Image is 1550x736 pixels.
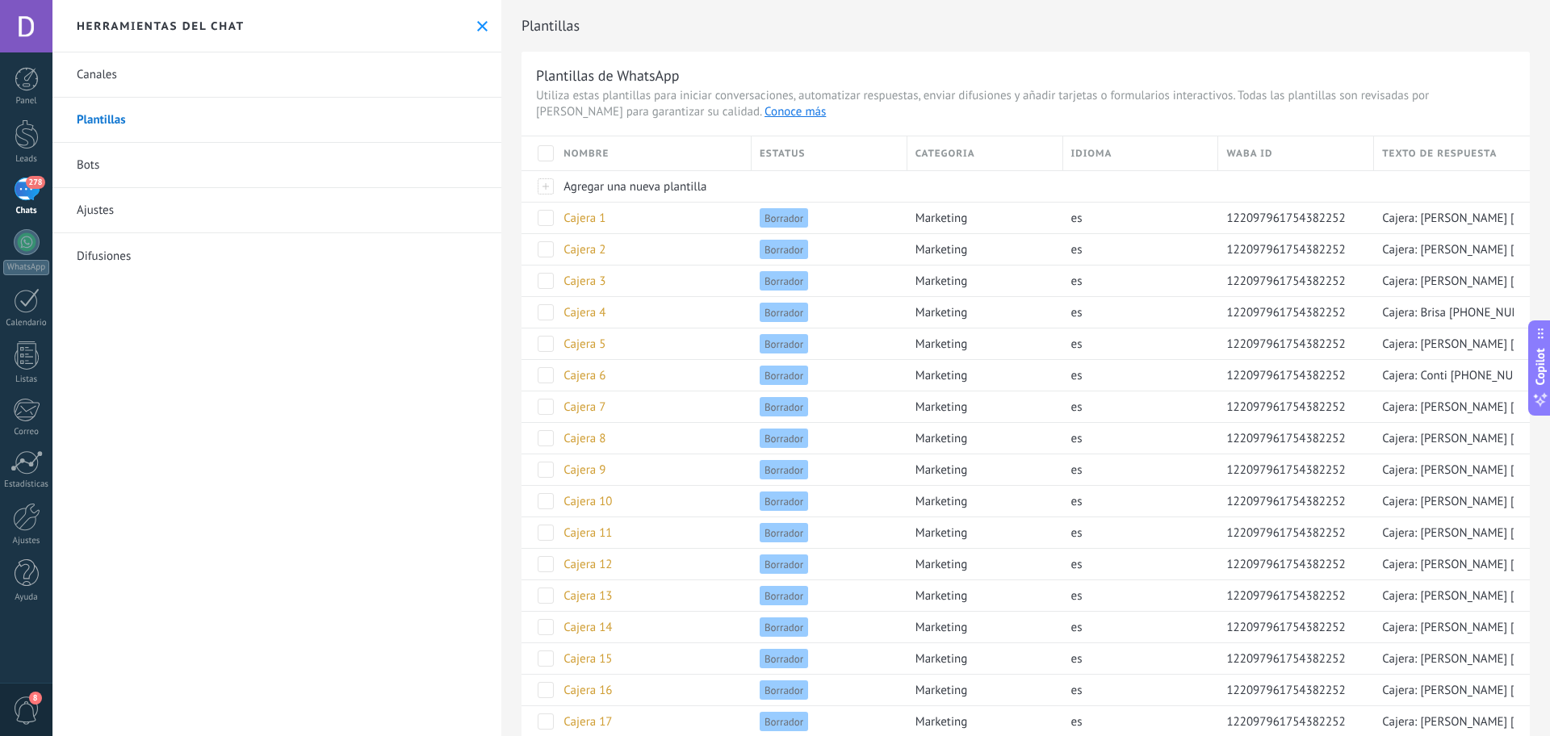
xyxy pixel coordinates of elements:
div: Borrador [752,580,899,611]
div: Cajera: Anita +5491124754789 [1374,203,1514,233]
span: 122097961754382252 [1226,242,1345,257]
span: es [1071,462,1083,478]
span: Borrador [760,271,808,291]
div: Cajera: Daniela +5491124755187 [1374,234,1514,265]
div: Borrador [752,391,899,422]
span: es [1071,588,1083,604]
span: es [1071,714,1083,730]
div: marketing [907,297,1055,328]
div: Categoria [907,136,1062,170]
div: Estatus [752,136,907,170]
span: es [1071,211,1083,226]
div: WhatsApp [3,260,49,275]
div: Borrador [752,266,899,296]
span: Cajera 3 [563,274,605,289]
span: Borrador [760,303,808,322]
span: Borrador [760,523,808,542]
span: Borrador [760,366,808,385]
span: Cajera 4 [563,305,605,320]
span: Borrador [760,712,808,731]
div: Cajera: Emilia +541124754952 [1374,391,1514,422]
div: marketing [907,266,1055,296]
div: Ajustes [3,536,50,546]
div: Borrador [752,328,899,359]
span: 122097961754382252 [1226,683,1345,698]
span: Cajera 7 [563,399,605,415]
div: marketing [907,360,1055,391]
div: Borrador [752,297,899,328]
span: es [1071,337,1083,352]
span: Cajera 15 [563,651,612,667]
span: marketing [915,588,967,604]
div: Borrador [752,612,899,642]
div: Ayuda [3,592,50,603]
span: es [1071,274,1083,289]
span: es [1071,683,1083,698]
div: 122097961754382252 [1218,643,1366,674]
a: Plantillas [52,98,501,143]
span: marketing [915,305,967,320]
span: 122097961754382252 [1226,337,1345,352]
span: Cajera: Brisa [PHONE_NUMBER] [1382,305,1545,320]
span: es [1071,494,1083,509]
span: marketing [915,494,967,509]
div: Nombre [555,136,751,170]
span: marketing [915,368,967,383]
span: Cajera 6 [563,368,605,383]
span: es [1071,431,1083,446]
span: es [1071,368,1083,383]
span: marketing [915,399,967,415]
div: es [1063,297,1211,328]
div: es [1063,203,1211,233]
div: Estadísticas [3,479,50,490]
span: Borrador [760,334,808,353]
span: es [1071,525,1083,541]
div: Borrador [752,454,899,485]
div: Cajera: Giuliana +5491168553472 [1374,486,1514,516]
span: Borrador [760,586,808,605]
a: Bots [52,143,501,188]
span: Borrador [760,429,808,448]
span: Cajera 12 [563,557,612,572]
div: Cajera: Irina +541131209549 [1374,549,1514,579]
span: marketing [915,714,967,730]
span: Cajera 5 [563,337,605,352]
div: marketing [907,612,1055,642]
div: 122097961754382252 [1218,675,1366,705]
div: 122097961754382252 [1218,549,1366,579]
span: 122097961754382252 [1226,588,1345,604]
div: Cajera: Jessica +5493764121861 [1374,643,1514,674]
div: Cajera: Brisa +5491124755139 [1374,297,1514,328]
span: 122097961754382252 [1226,620,1345,635]
span: 122097961754382252 [1226,305,1345,320]
div: es [1063,643,1211,674]
div: Idioma [1063,136,1218,170]
div: 122097961754382252 [1218,517,1366,548]
span: Cajera 14 [563,620,612,635]
a: Difusiones [52,233,501,278]
span: Cajera 2 [563,242,605,257]
span: marketing [915,620,967,635]
span: 278 [26,176,44,189]
a: Conoce más [765,104,826,119]
div: Borrador [752,549,899,579]
div: es [1063,360,1211,391]
div: Calendario [3,318,50,328]
span: Borrador [760,240,808,259]
span: Borrador [760,649,808,668]
span: 122097961754382252 [1226,399,1345,415]
span: Borrador [760,460,808,479]
span: marketing [915,274,967,289]
div: Borrador [752,423,899,454]
div: 122097961754382252 [1218,454,1366,485]
div: Cajera: Jorgelina +5491131209564 [1374,612,1514,642]
div: Leads [3,154,50,165]
span: marketing [915,557,967,572]
div: Borrador [752,234,899,265]
div: es [1063,580,1211,611]
span: Cajera 1 [563,211,605,226]
a: Canales [52,52,501,98]
span: marketing [915,462,967,478]
div: es [1063,234,1211,265]
div: marketing [907,517,1055,548]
